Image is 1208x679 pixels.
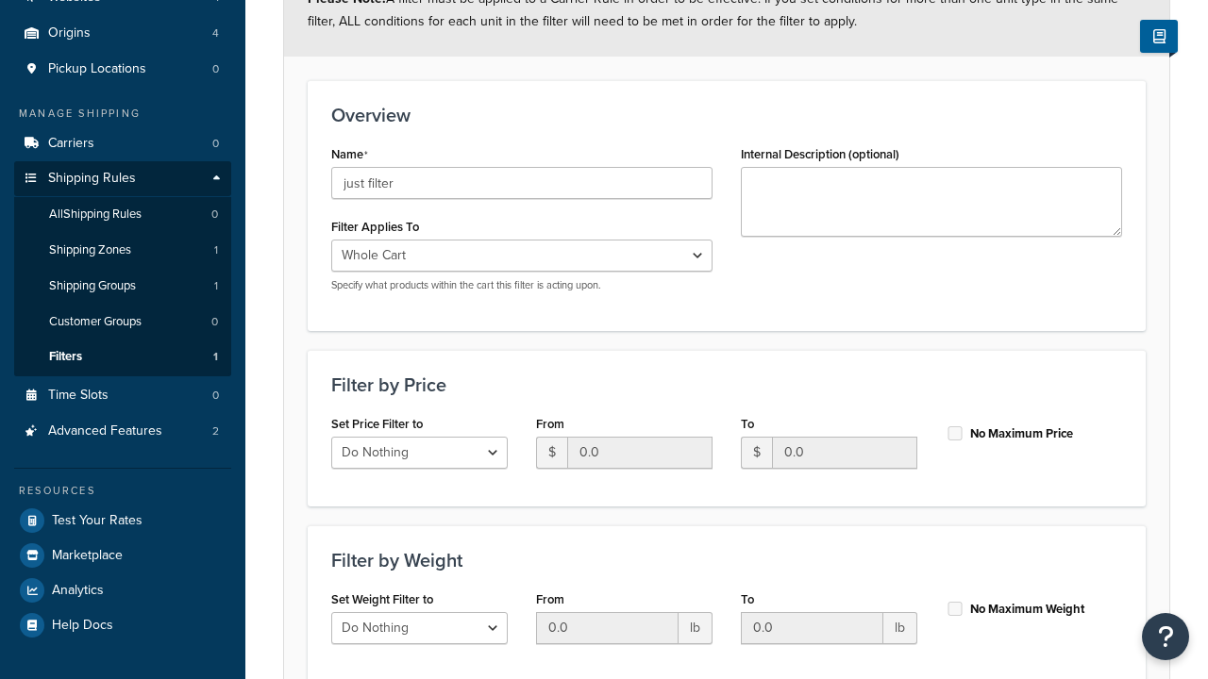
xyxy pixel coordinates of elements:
a: AllShipping Rules0 [14,197,231,232]
a: Help Docs [14,608,231,642]
li: Customer Groups [14,305,231,339]
span: lb [679,612,713,644]
a: Carriers0 [14,126,231,161]
a: Shipping Zones1 [14,233,231,268]
a: Customer Groups0 [14,305,231,339]
li: Filters [14,339,231,374]
span: Test Your Rates [52,513,143,529]
a: Shipping Groups1 [14,269,231,304]
span: 0 [212,388,219,404]
span: 1 [213,349,218,365]
li: Shipping Zones [14,233,231,268]
span: Shipping Zones [49,242,131,258]
a: Analytics [14,573,231,607]
label: Name [331,147,368,162]
span: Carriers [48,136,94,152]
label: Internal Description (optional) [741,147,899,161]
a: Time Slots0 [14,378,231,413]
a: Shipping Rules [14,161,231,196]
label: Set Price Filter to [331,417,423,431]
span: Time Slots [48,388,109,404]
span: Marketplace [52,548,123,564]
h3: Filter by Price [331,374,1122,395]
label: Set Weight Filter to [331,592,433,606]
span: Pickup Locations [48,61,146,77]
li: Time Slots [14,378,231,413]
a: Filters1 [14,339,231,374]
a: Advanced Features2 [14,414,231,449]
li: Origins [14,16,231,51]
span: 0 [211,207,218,223]
button: Show Help Docs [1140,20,1178,53]
label: Filter Applies To [331,220,419,234]
span: 2 [212,423,219,439]
span: 0 [212,136,219,152]
li: Carriers [14,126,231,161]
span: $ [741,437,772,469]
span: Customer Groups [49,314,142,330]
span: 0 [211,314,218,330]
span: Analytics [52,583,104,599]
a: Marketplace [14,538,231,572]
span: lb [883,612,917,644]
label: No Maximum Weight [970,601,1084,618]
span: Shipping Rules [48,171,136,187]
span: 4 [212,25,219,41]
button: Open Resource Center [1142,613,1189,660]
li: Shipping Groups [14,269,231,304]
span: Help Docs [52,618,113,634]
span: 1 [214,242,218,258]
h3: Filter by Weight [331,550,1122,571]
li: Pickup Locations [14,52,231,87]
a: Test Your Rates [14,504,231,538]
label: No Maximum Price [970,425,1073,442]
label: From [536,417,564,431]
a: Origins4 [14,16,231,51]
span: Filters [49,349,82,365]
label: To [741,592,754,606]
p: Specify what products within the cart this filter is acting upon. [331,278,713,292]
span: $ [536,437,567,469]
label: To [741,417,754,431]
span: Advanced Features [48,423,162,439]
span: Shipping Groups [49,278,136,294]
span: All Shipping Rules [49,207,142,223]
li: Shipping Rules [14,161,231,376]
h3: Overview [331,105,1122,125]
span: Origins [48,25,91,41]
li: Advanced Features [14,414,231,449]
div: Resources [14,483,231,499]
span: 1 [214,278,218,294]
span: 0 [212,61,219,77]
div: Manage Shipping [14,106,231,122]
label: From [536,592,564,606]
a: Pickup Locations0 [14,52,231,87]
